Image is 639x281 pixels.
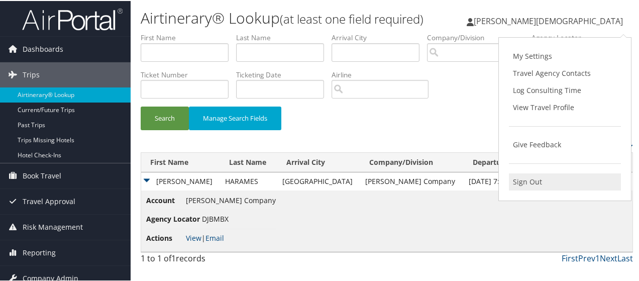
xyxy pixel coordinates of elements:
[205,232,224,242] a: Email
[141,171,220,190] td: [PERSON_NAME]
[186,195,276,204] span: [PERSON_NAME] Company
[562,252,578,263] a: First
[236,32,332,42] label: Last Name
[509,64,621,81] a: Travel Agency Contacts
[509,98,621,115] a: View Travel Profile
[146,213,200,224] span: Agency Locator
[531,32,627,42] label: Agency Locator
[23,61,40,86] span: Trips
[23,162,61,188] span: Book Travel
[617,252,633,263] a: Last
[146,232,184,243] span: Actions
[509,81,621,98] a: Log Consulting Time
[509,172,621,190] a: Sign Out
[509,47,621,64] a: My Settings
[189,106,281,129] button: Manage Search Fields
[280,10,423,26] small: (at least one field required)
[464,171,561,190] td: [DATE] 7:45 AM
[23,188,75,213] span: Travel Approval
[171,252,176,263] span: 1
[23,239,56,264] span: Reporting
[141,7,469,28] h1: Airtinerary® Lookup
[277,152,360,171] th: Arrival City: activate to sort column ascending
[509,135,621,152] a: Give Feedback
[474,15,623,26] span: [PERSON_NAME][DEMOGRAPHIC_DATA]
[146,194,184,205] span: Account
[277,171,360,190] td: [GEOGRAPHIC_DATA]
[141,152,220,171] th: First Name: activate to sort column ascending
[595,252,600,263] a: 1
[360,171,464,190] td: [PERSON_NAME] Company
[141,251,253,268] div: 1 to 1 of records
[141,32,236,42] label: First Name
[23,214,83,239] span: Risk Management
[467,5,633,35] a: [PERSON_NAME][DEMOGRAPHIC_DATA]
[236,69,332,79] label: Ticketing Date
[186,232,201,242] a: View
[427,32,531,42] label: Company/Division
[141,106,189,129] button: Search
[578,252,595,263] a: Prev
[22,7,123,30] img: airportal-logo.png
[23,36,63,61] span: Dashboards
[186,232,224,242] span: |
[600,252,617,263] a: Next
[141,69,236,79] label: Ticket Number
[332,32,427,42] label: Arrival City
[202,213,229,223] span: DJBMBX
[220,152,277,171] th: Last Name: activate to sort column ascending
[360,152,464,171] th: Company/Division
[464,152,561,171] th: Departure Date Range: activate to sort column ascending
[332,69,436,79] label: Airline
[220,171,277,190] td: HARAMES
